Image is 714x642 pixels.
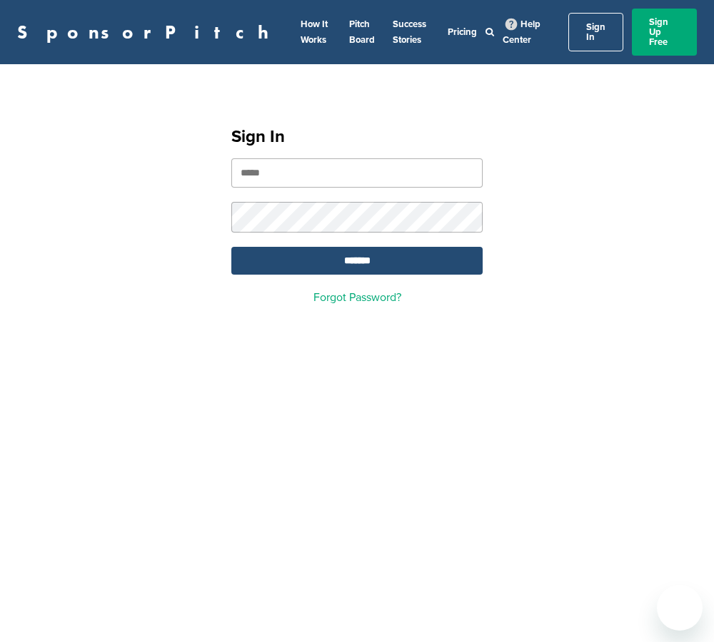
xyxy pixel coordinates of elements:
a: Sign Up Free [632,9,697,56]
a: Pitch Board [349,19,375,46]
iframe: Button to launch messaging window [657,585,703,631]
a: How It Works [301,19,328,46]
a: Help Center [503,16,540,49]
h1: Sign In [231,124,483,150]
a: SponsorPitch [17,23,278,41]
a: Success Stories [393,19,426,46]
a: Forgot Password? [313,290,401,305]
a: Sign In [568,13,623,51]
a: Pricing [448,26,477,38]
